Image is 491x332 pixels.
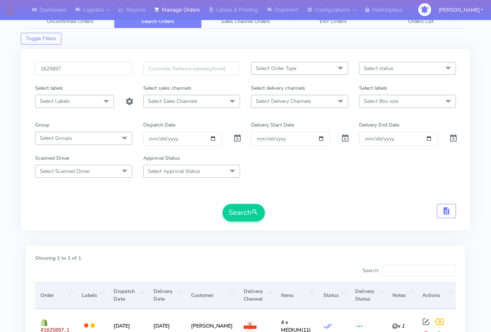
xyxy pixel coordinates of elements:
th: Delivery Channel: activate to sort column ascending [238,282,275,309]
span: Select status [364,65,393,72]
button: [PERSON_NAME] [433,3,489,18]
button: Toggle Filters [21,33,61,45]
label: Group [35,121,49,129]
span: Select Labels [40,98,70,105]
input: Customer Reference(email,phone) [143,62,240,76]
span: ERP Orders [320,18,347,25]
span: Select Approval Status [148,168,200,175]
span: Unconfirmed Orders [47,18,94,25]
th: Notes: activate to sort column ascending [387,282,417,309]
label: Select labels [35,84,63,92]
span: Select Scanned Driver [40,168,90,175]
label: Select delivery channels [251,84,305,92]
th: Status: activate to sort column ascending [318,282,350,309]
span: Select Box size [364,98,398,105]
button: Search [222,204,265,221]
label: Select labels [359,84,387,92]
img: shopify.png [41,319,48,326]
span: Select Groups [40,135,72,142]
span: Select Delivery Channels [256,98,311,105]
th: Actions: activate to sort column ascending [417,282,456,309]
th: Labels: activate to sort column ascending [76,282,108,309]
label: Delivery End Date [359,121,399,129]
th: Delivery Date: activate to sort column ascending [148,282,186,309]
label: Delivery Start Date [251,121,294,129]
span: Select Sales Channels [148,98,198,105]
th: Items: activate to sort column ascending [275,282,318,309]
th: Order: activate to sort column ascending [35,282,76,309]
label: Approval Status [143,154,180,162]
th: Delivery Status: activate to sort column ascending [350,282,387,309]
label: Search: [362,265,456,277]
i: x 1 [392,323,404,329]
input: Order Id [35,62,132,76]
label: Scanned Driver [35,154,70,162]
span: Search Orders [141,18,174,25]
th: Customer: activate to sort column ascending [185,282,238,309]
th: Dispatch Date: activate to sort column ascending [108,282,148,309]
span: Sales Channel Orders [221,18,270,25]
img: Royal Mail [244,322,256,331]
span: Select Order Type [256,65,296,72]
input: Search: [382,265,456,277]
label: Showing 1 to 1 of 1 [35,254,81,262]
span: Orders List [408,18,434,25]
label: Dispatch Date [143,121,175,129]
label: Select sales channels [143,84,191,92]
ul: Tabs [26,14,465,28]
